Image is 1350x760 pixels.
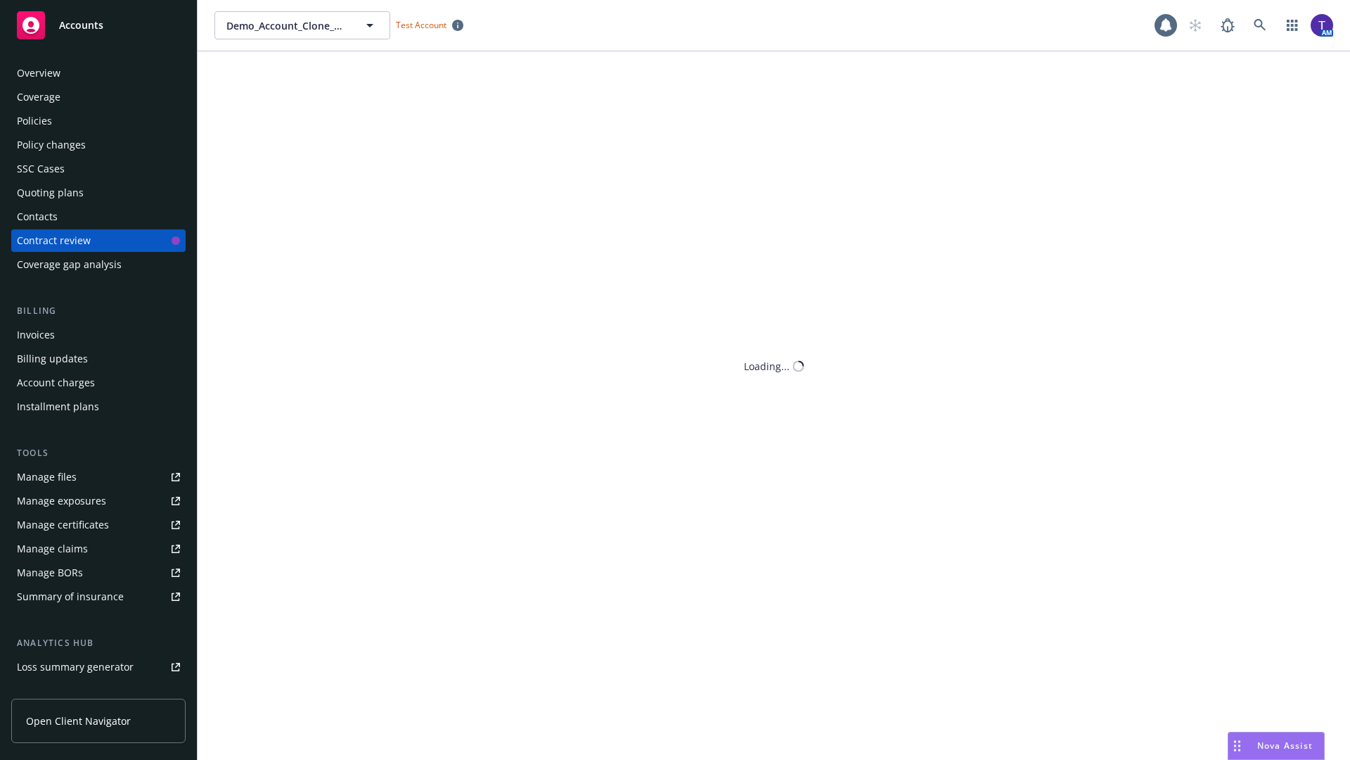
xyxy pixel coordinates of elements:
div: Manage exposures [17,490,106,512]
div: Manage certificates [17,514,109,536]
div: Loading... [744,359,790,374]
span: Test Account [396,19,446,31]
img: photo [1311,14,1333,37]
a: Search [1246,11,1274,39]
a: Quoting plans [11,182,186,204]
a: Contacts [11,205,186,228]
div: Analytics hub [11,636,186,650]
a: Summary of insurance [11,585,186,608]
div: Coverage [17,86,60,108]
a: Manage BORs [11,562,186,584]
a: Accounts [11,6,186,45]
button: Demo_Account_Clone_QA_CR_Tests_Demo [214,11,390,39]
span: Accounts [59,20,103,31]
a: Billing updates [11,348,186,370]
a: Coverage gap analysis [11,253,186,276]
a: Installment plans [11,395,186,418]
a: Invoices [11,324,186,346]
div: Drag to move [1228,733,1246,759]
div: Overview [17,62,60,84]
div: Policy changes [17,134,86,156]
a: Start snowing [1181,11,1209,39]
span: Nova Assist [1257,740,1313,752]
a: Overview [11,62,186,84]
div: Manage BORs [17,562,83,584]
a: Manage files [11,466,186,488]
div: Policies [17,110,52,132]
div: Manage claims [17,538,88,560]
div: Loss summary generator [17,656,134,678]
a: Loss summary generator [11,656,186,678]
div: Manage files [17,466,77,488]
span: Test Account [390,18,469,32]
div: Billing [11,304,186,318]
a: Coverage [11,86,186,108]
div: Coverage gap analysis [17,253,122,276]
div: SSC Cases [17,158,65,180]
div: Contract review [17,229,91,252]
a: Policy changes [11,134,186,156]
a: Manage exposures [11,490,186,512]
a: Switch app [1278,11,1306,39]
div: Account charges [17,372,95,394]
a: SSC Cases [11,158,186,180]
a: Manage claims [11,538,186,560]
span: Demo_Account_Clone_QA_CR_Tests_Demo [226,18,348,33]
div: Invoices [17,324,55,346]
button: Nova Assist [1228,732,1325,760]
span: Open Client Navigator [26,714,131,728]
div: Installment plans [17,395,99,418]
a: Report a Bug [1214,11,1242,39]
a: Account charges [11,372,186,394]
div: Contacts [17,205,58,228]
div: Quoting plans [17,182,84,204]
div: Billing updates [17,348,88,370]
div: Summary of insurance [17,585,124,608]
a: Contract review [11,229,186,252]
a: Policies [11,110,186,132]
div: Tools [11,446,186,460]
a: Manage certificates [11,514,186,536]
